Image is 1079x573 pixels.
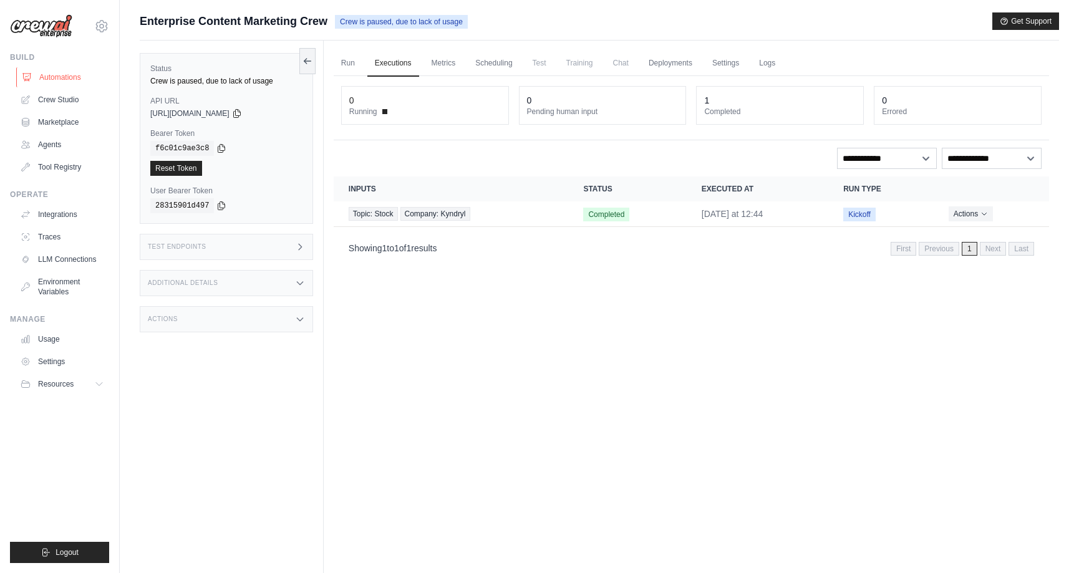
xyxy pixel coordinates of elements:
[828,176,934,201] th: Run Type
[527,94,532,107] div: 0
[150,108,230,118] span: [URL][DOMAIN_NAME]
[367,51,419,77] a: Executions
[38,379,74,389] span: Resources
[349,207,398,221] span: Topic: Stock
[687,176,828,201] th: Executed at
[349,94,354,107] div: 0
[334,176,569,201] th: Inputs
[140,12,327,30] span: Enterprise Content Marketing Crew
[752,51,783,77] a: Logs
[568,176,686,201] th: Status
[394,243,399,253] span: 1
[400,207,470,221] span: Company: Kyndryl
[15,272,109,302] a: Environment Variables
[349,207,554,221] a: View execution details for Topic
[10,190,109,200] div: Operate
[962,242,977,256] span: 1
[150,161,202,176] a: Reset Token
[150,186,302,196] label: User Bearer Token
[349,107,377,117] span: Running
[705,51,747,77] a: Settings
[891,242,916,256] span: First
[882,94,887,107] div: 0
[150,96,302,106] label: API URL
[335,15,468,29] span: Crew is paused, due to lack of usage
[15,157,109,177] a: Tool Registry
[150,64,302,74] label: Status
[468,51,520,77] a: Scheduling
[150,141,214,156] code: f6c01c9ae3c8
[15,205,109,224] a: Integrations
[334,176,1049,264] section: Crew executions table
[919,242,959,256] span: Previous
[15,90,109,110] a: Crew Studio
[406,243,411,253] span: 1
[702,209,763,219] time: August 26, 2025 at 12:44 EDT
[15,112,109,132] a: Marketplace
[334,232,1049,264] nav: Pagination
[843,208,876,221] span: Kickoff
[891,242,1034,256] nav: Pagination
[704,94,709,107] div: 1
[148,315,178,323] h3: Actions
[15,135,109,155] a: Agents
[704,107,856,117] dt: Completed
[1009,242,1034,256] span: Last
[10,14,72,38] img: Logo
[641,51,700,77] a: Deployments
[606,51,636,75] span: Chat is not available until the deployment is complete
[10,314,109,324] div: Manage
[15,249,109,269] a: LLM Connections
[382,243,387,253] span: 1
[150,198,214,213] code: 28315901d497
[349,242,437,254] p: Showing to of results
[150,76,302,86] div: Crew is paused, due to lack of usage
[583,208,629,221] span: Completed
[150,128,302,138] label: Bearer Token
[980,242,1007,256] span: Next
[527,107,679,117] dt: Pending human input
[334,51,362,77] a: Run
[148,243,206,251] h3: Test Endpoints
[148,279,218,287] h3: Additional Details
[16,67,110,87] a: Automations
[10,52,109,62] div: Build
[424,51,463,77] a: Metrics
[15,374,109,394] button: Resources
[949,206,993,221] button: Actions for execution
[10,542,109,563] button: Logout
[15,329,109,349] a: Usage
[15,352,109,372] a: Settings
[559,51,601,75] span: Training is not available until the deployment is complete
[992,12,1059,30] button: Get Support
[56,547,79,557] span: Logout
[15,227,109,247] a: Traces
[525,51,554,75] span: Test
[882,107,1033,117] dt: Errored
